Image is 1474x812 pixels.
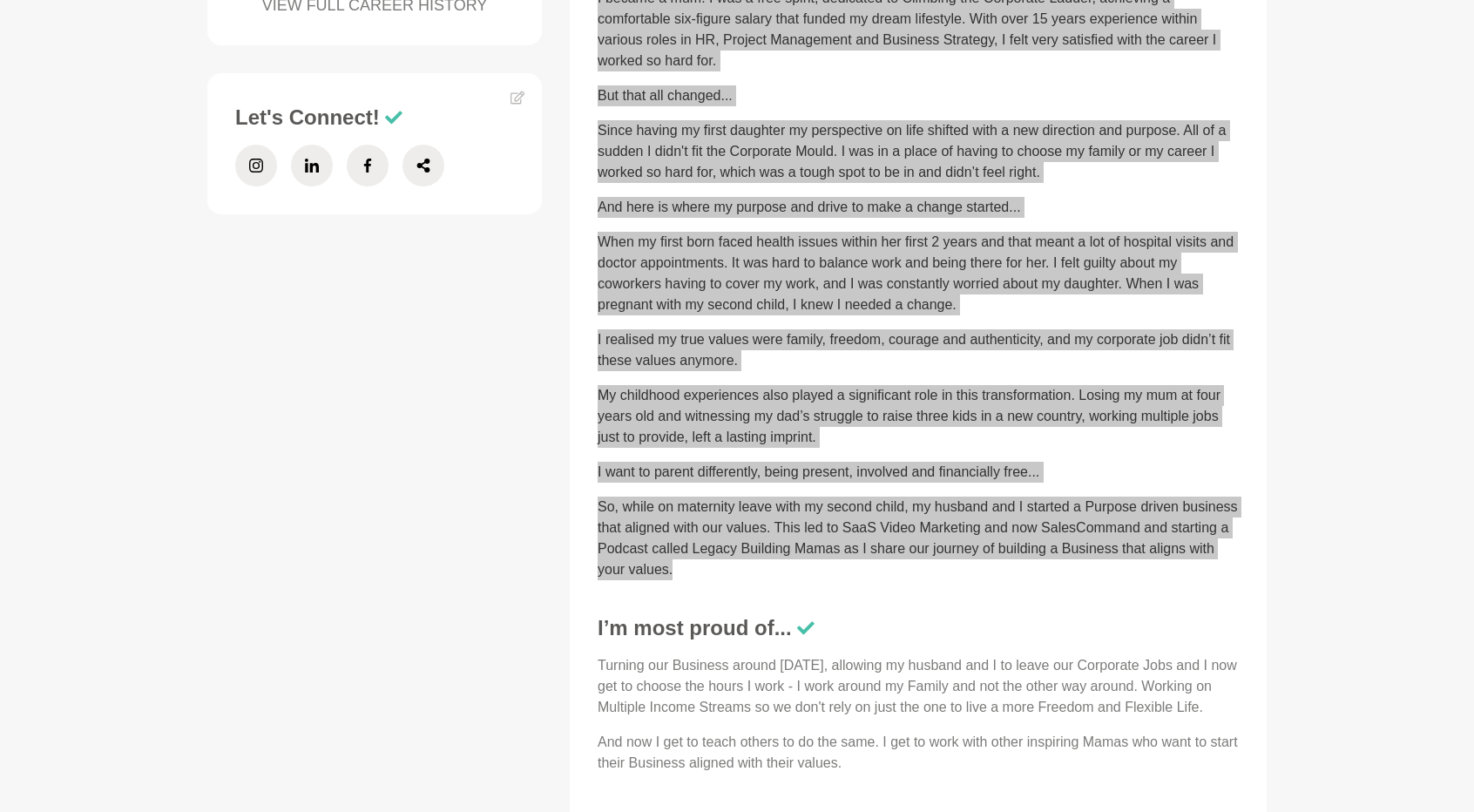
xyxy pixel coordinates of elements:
[347,145,389,186] a: Facebook
[402,145,444,186] a: Share
[598,232,1239,315] p: When my first born faced health issues within her first 2 years and that meant a lot of hospital ...
[598,120,1239,183] p: Since having my first daughter my perspective on life shifted with a new direction and purpose. A...
[598,732,1239,774] p: And now I get to teach others to do the same. I get to work with other inspiring Mamas who want t...
[598,85,1239,106] p: But that all changed...
[598,462,1239,483] p: I want to parent differently, being present, involved and financially free...
[598,655,1239,718] p: Turning our Business around [DATE], allowing my husband and I to leave our Corporate Jobs and I n...
[598,329,1239,371] p: I realised my true values were family, freedom, courage and authenticity, and my corporate job di...
[598,385,1239,448] p: My childhood experiences also played a significant role in this transformation. Losing my mum at ...
[598,615,1239,641] h3: I’m most proud of...
[235,145,277,186] a: Instagram
[291,145,333,186] a: LinkedIn
[598,497,1239,580] p: So, while on maternity leave with my second child, my husband and I started a Purpose driven busi...
[598,197,1239,218] p: And here is where my purpose and drive to make a change started...
[235,105,514,131] h3: Let's Connect!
